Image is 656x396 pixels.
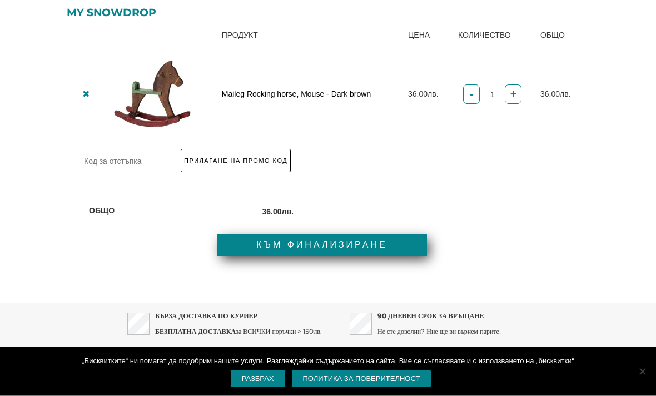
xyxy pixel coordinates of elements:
input: Код за отстъпка [81,154,175,169]
button: - [463,85,480,104]
strong: БЪРЗА ДОСТАВКА ПО КУРИЕР БЕЗПЛАТНА ДОСТАВКА [155,312,257,336]
a: Премахване на този артикул [79,87,93,102]
span: No [637,366,648,377]
a: My snowdrop [67,5,156,21]
span: „Бисквитките“ ни помагат да подобрим нашите услуги. Разглеждайки съдържанието на сайта, Вие се съ... [82,355,574,367]
span: 36.00 [408,90,439,99]
button: + [505,85,521,104]
p: Не сте доволни? Ние ще ви върнем парите! [377,309,501,340]
span: лв. [560,90,571,99]
a: Разбрах [230,370,286,388]
a: Към финализиране [217,234,427,257]
input: Кол. [480,85,505,104]
p: за ВСИЧКИ поръчки > 150лв. [155,309,322,340]
strong: 90 ДНЕВЕН СРОК ЗА ВРЪЩАНЕ [377,312,484,320]
th: Общо [81,200,254,223]
a: Maileg Rocking horse, Mouse - Dark brown [222,90,371,99]
span: лв. [282,208,294,217]
span: 36.00 [262,208,294,217]
span: 36.00 [540,90,571,99]
button: Прилагане на промо код [181,149,291,173]
span: лв. [428,90,439,99]
a: Политика за поверителност [291,370,432,388]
